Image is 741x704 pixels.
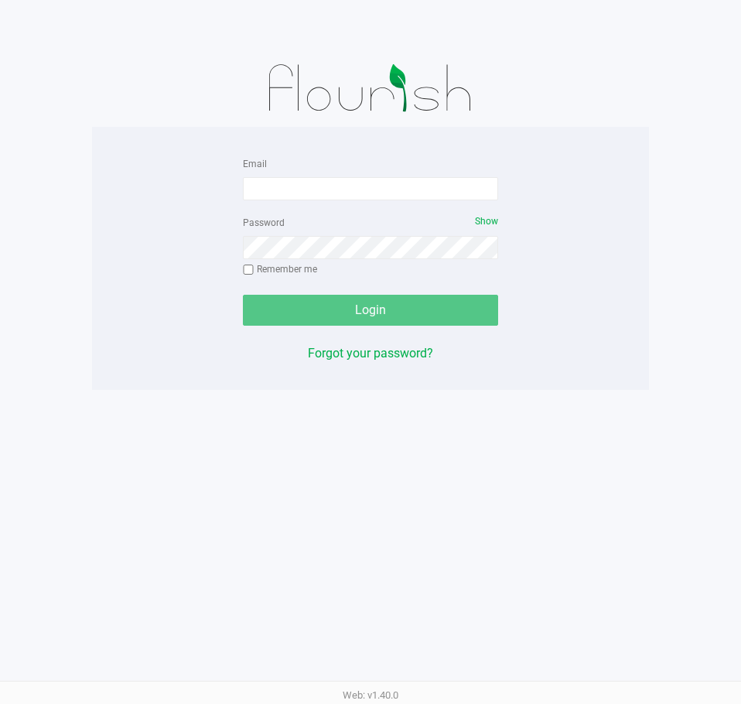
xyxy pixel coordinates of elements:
[475,216,498,227] span: Show
[243,265,254,275] input: Remember me
[243,216,285,230] label: Password
[343,689,398,701] span: Web: v1.40.0
[243,262,317,276] label: Remember me
[243,157,267,171] label: Email
[308,344,433,363] button: Forgot your password?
